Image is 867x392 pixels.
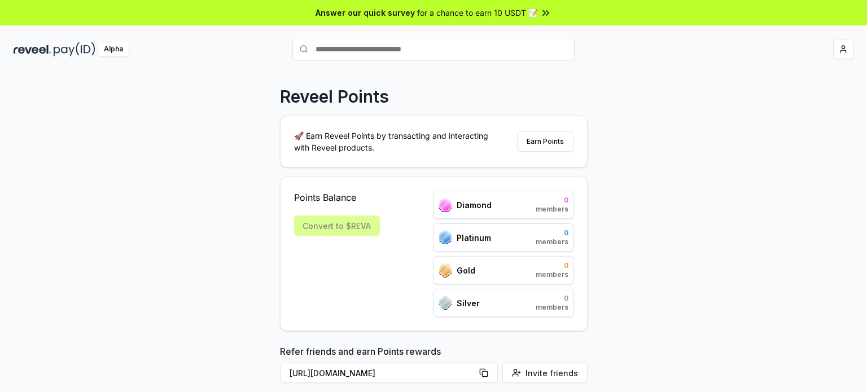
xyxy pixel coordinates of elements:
[457,297,480,309] span: Silver
[439,198,452,212] img: ranks_icon
[294,130,497,153] p: 🚀 Earn Reveel Points by transacting and interacting with Reveel products.
[536,303,568,312] span: members
[54,42,95,56] img: pay_id
[457,232,491,244] span: Platinum
[280,363,498,383] button: [URL][DOMAIN_NAME]
[536,294,568,303] span: 0
[316,7,415,19] span: Answer our quick survey
[417,7,538,19] span: for a chance to earn 10 USDT 📝
[294,191,380,204] span: Points Balance
[439,230,452,245] img: ranks_icon
[457,199,492,211] span: Diamond
[502,363,588,383] button: Invite friends
[536,237,568,246] span: members
[457,265,475,276] span: Gold
[536,205,568,214] span: members
[98,42,129,56] div: Alpha
[517,131,573,152] button: Earn Points
[536,270,568,279] span: members
[536,261,568,270] span: 0
[14,42,51,56] img: reveel_dark
[280,345,588,387] div: Refer friends and earn Points rewards
[526,367,578,379] span: Invite friends
[439,296,452,310] img: ranks_icon
[280,86,389,107] p: Reveel Points
[536,228,568,237] span: 0
[536,196,568,205] span: 0
[439,263,452,278] img: ranks_icon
